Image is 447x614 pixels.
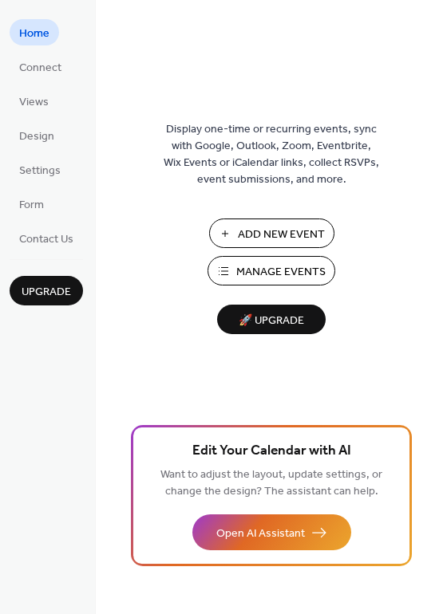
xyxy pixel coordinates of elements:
[22,284,71,301] span: Upgrade
[227,310,316,332] span: 🚀 Upgrade
[10,191,53,217] a: Form
[19,60,61,77] span: Connect
[10,53,71,80] a: Connect
[209,218,334,248] button: Add New Event
[10,88,58,114] a: Views
[10,19,59,45] a: Home
[160,464,382,502] span: Want to adjust the layout, update settings, or change the design? The assistant can help.
[19,128,54,145] span: Design
[216,525,305,542] span: Open AI Assistant
[10,122,64,148] a: Design
[19,231,73,248] span: Contact Us
[208,256,335,285] button: Manage Events
[19,26,49,42] span: Home
[192,440,351,462] span: Edit Your Calendar with AI
[19,163,61,179] span: Settings
[238,226,325,243] span: Add New Event
[19,197,44,214] span: Form
[19,94,49,111] span: Views
[10,156,70,183] a: Settings
[164,121,379,188] span: Display one-time or recurring events, sync with Google, Outlook, Zoom, Eventbrite, Wix Events or ...
[192,514,351,550] button: Open AI Assistant
[10,225,83,251] a: Contact Us
[236,264,326,281] span: Manage Events
[10,276,83,305] button: Upgrade
[217,305,326,334] button: 🚀 Upgrade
